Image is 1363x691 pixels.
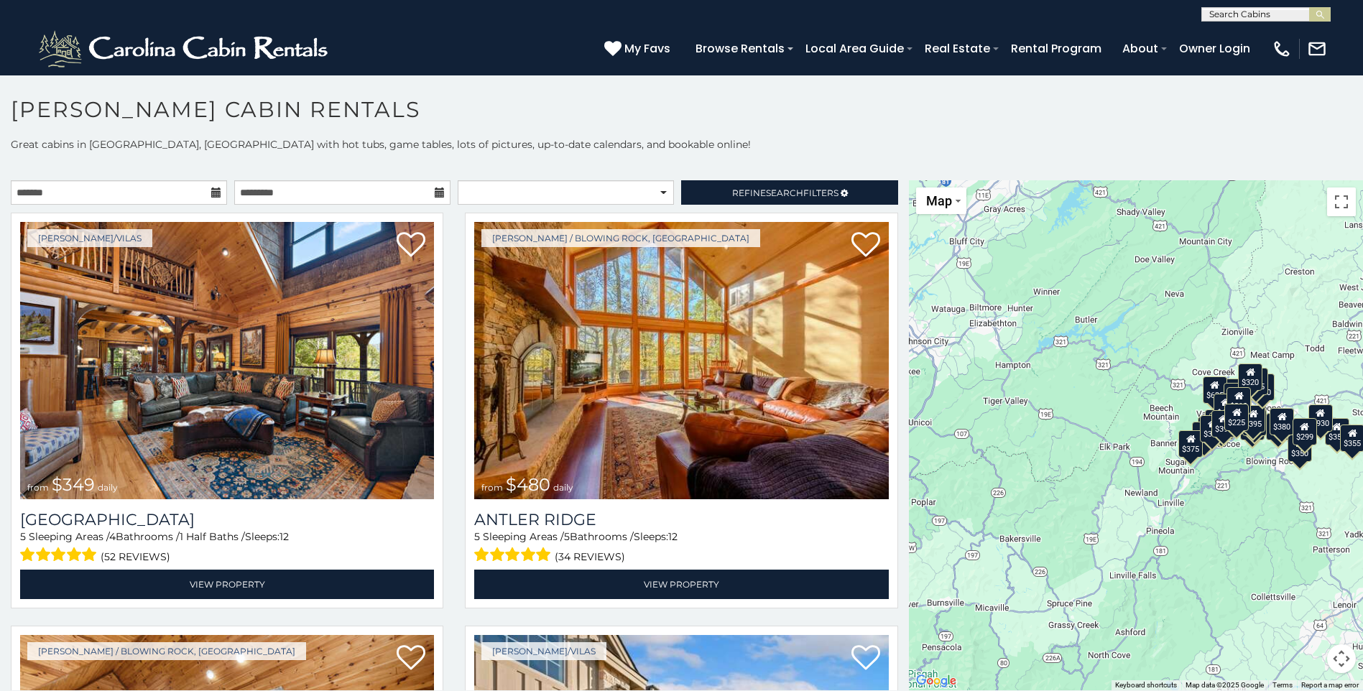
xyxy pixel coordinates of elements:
span: Map data ©2025 Google [1186,681,1264,689]
button: Toggle fullscreen view [1327,187,1356,216]
span: (52 reviews) [101,547,170,566]
span: from [481,482,503,493]
a: About [1115,36,1165,61]
span: Search [766,187,803,198]
span: from [27,482,49,493]
a: Owner Login [1172,36,1257,61]
div: $395 [1241,405,1265,432]
div: Sleeping Areas / Bathrooms / Sleeps: [20,529,434,566]
div: $375 [1178,430,1203,458]
span: $480 [506,474,550,495]
span: 12 [279,530,289,543]
div: $380 [1270,408,1294,435]
span: $349 [52,474,95,495]
div: $325 [1200,415,1224,442]
a: Add to favorites [851,644,880,674]
a: Local Area Guide [798,36,911,61]
div: Sleeping Areas / Bathrooms / Sleeps: [474,529,888,566]
img: mail-regular-white.png [1307,39,1327,59]
span: Map [926,193,952,208]
a: Add to favorites [397,231,425,261]
a: RefineSearchFilters [681,180,897,205]
a: Antler Ridge [474,510,888,529]
div: $930 [1308,404,1333,432]
div: $565 [1224,379,1248,406]
a: Report a map error [1301,681,1359,689]
img: Antler Ridge [474,222,888,499]
a: View Property [20,570,434,599]
a: Real Estate [918,36,997,61]
a: Browse Rentals [688,36,792,61]
span: 4 [109,530,116,543]
a: Terms (opens in new tab) [1272,681,1293,689]
img: Google [912,672,960,690]
span: 1 Half Baths / [180,530,245,543]
span: daily [98,482,118,493]
div: $210 [1226,387,1251,414]
span: (34 reviews) [555,547,625,566]
span: 12 [668,530,678,543]
div: $695 [1266,413,1290,440]
button: Keyboard shortcuts [1115,680,1177,690]
a: [GEOGRAPHIC_DATA] [20,510,434,529]
a: Rental Program [1004,36,1109,61]
a: Add to favorites [397,644,425,674]
img: phone-regular-white.png [1272,39,1292,59]
img: Diamond Creek Lodge [20,222,434,499]
button: Change map style [916,187,966,214]
span: 5 [474,530,480,543]
span: My Favs [624,40,670,57]
div: $350 [1288,435,1312,462]
img: White-1-2.png [36,27,334,70]
div: $225 [1224,404,1249,431]
a: Antler Ridge from $480 daily [474,222,888,499]
a: View Property [474,570,888,599]
span: Refine Filters [732,187,838,198]
a: Diamond Creek Lodge from $349 daily [20,222,434,499]
a: [PERSON_NAME] / Blowing Rock, [GEOGRAPHIC_DATA] [481,229,760,247]
div: $460 [1223,383,1247,410]
div: $635 [1203,376,1227,404]
h3: Diamond Creek Lodge [20,510,434,529]
span: 5 [564,530,570,543]
a: Add to favorites [851,231,880,261]
a: [PERSON_NAME]/Vilas [27,229,152,247]
div: $299 [1292,418,1316,445]
a: My Favs [604,40,674,58]
div: $320 [1238,363,1262,391]
div: $410 [1214,394,1238,421]
span: daily [553,482,573,493]
button: Map camera controls [1327,644,1356,673]
a: Open this area in Google Maps (opens a new window) [912,672,960,690]
a: [PERSON_NAME] / Blowing Rock, [GEOGRAPHIC_DATA] [27,642,306,660]
span: 5 [20,530,26,543]
div: $355 [1325,418,1349,445]
a: [PERSON_NAME]/Vilas [481,642,606,660]
div: $395 [1211,410,1236,437]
